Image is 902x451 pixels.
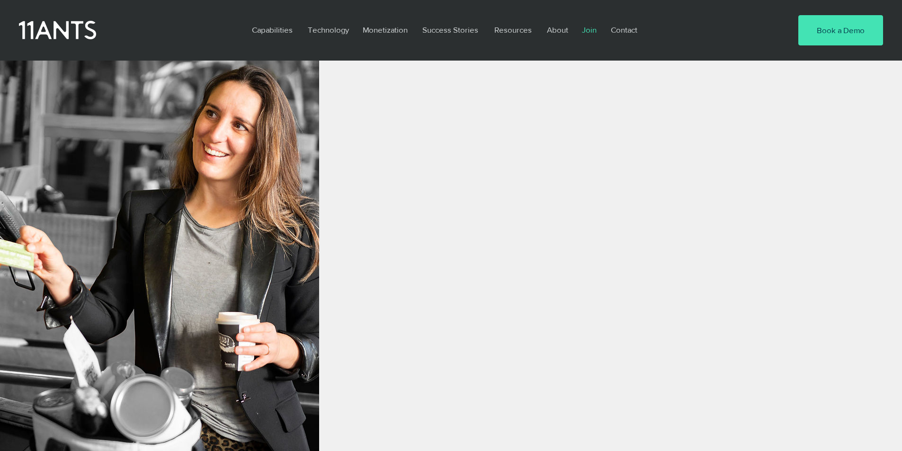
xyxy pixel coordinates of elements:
a: Monetization [356,19,415,41]
a: Capabilities [245,19,301,41]
a: Join [575,19,604,41]
a: Technology [301,19,356,41]
p: Resources [490,19,536,41]
a: Book a Demo [798,15,883,45]
p: Monetization [358,19,412,41]
span: Book a Demo [817,25,865,36]
nav: Site [245,19,769,41]
p: Success Stories [418,19,483,41]
a: Resources [487,19,540,41]
p: About [542,19,573,41]
p: Join [577,19,601,41]
a: Success Stories [415,19,487,41]
p: Technology [303,19,354,41]
a: About [540,19,575,41]
a: Contact [604,19,646,41]
p: Contact [606,19,642,41]
p: Capabilities [247,19,297,41]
